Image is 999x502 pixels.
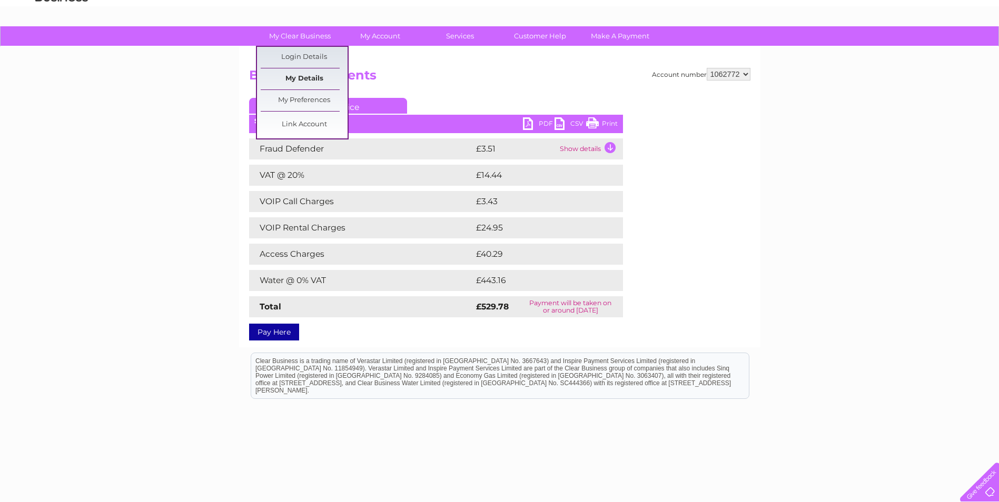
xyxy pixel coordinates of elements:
[249,165,473,186] td: VAT @ 20%
[814,45,834,53] a: Water
[249,324,299,340] a: Pay Here
[473,138,557,159] td: £3.51
[555,117,586,133] a: CSV
[249,191,473,212] td: VOIP Call Charges
[473,270,604,291] td: £443.16
[337,26,423,46] a: My Account
[586,117,618,133] a: Print
[497,26,583,46] a: Customer Help
[249,217,473,238] td: VOIP Rental Charges
[840,45,863,53] a: Energy
[249,138,473,159] td: Fraud Defender
[249,68,750,88] h2: Bills and Payments
[261,114,348,135] a: Link Account
[249,98,407,114] a: Current Invoice
[249,270,473,291] td: Water @ 0% VAT
[577,26,664,46] a: Make A Payment
[35,27,88,59] img: logo.png
[964,45,989,53] a: Log out
[473,217,602,238] td: £24.95
[260,302,281,312] strong: Total
[929,45,955,53] a: Contact
[473,191,598,212] td: £3.43
[557,138,623,159] td: Show details
[518,296,622,317] td: Payment will be taken on or around [DATE]
[261,47,348,68] a: Login Details
[256,26,343,46] a: My Clear Business
[251,6,749,51] div: Clear Business is a trading name of Verastar Limited (registered in [GEOGRAPHIC_DATA] No. 3667643...
[652,68,750,81] div: Account number
[869,45,901,53] a: Telecoms
[907,45,923,53] a: Blog
[523,117,555,133] a: PDF
[473,244,602,265] td: £40.29
[249,244,473,265] td: Access Charges
[473,165,601,186] td: £14.44
[254,117,309,125] b: Statement Date:
[261,90,348,111] a: My Preferences
[800,5,873,18] a: 0333 014 3131
[261,68,348,89] a: My Details
[476,302,509,312] strong: £529.78
[417,26,503,46] a: Services
[249,117,623,125] div: [DATE]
